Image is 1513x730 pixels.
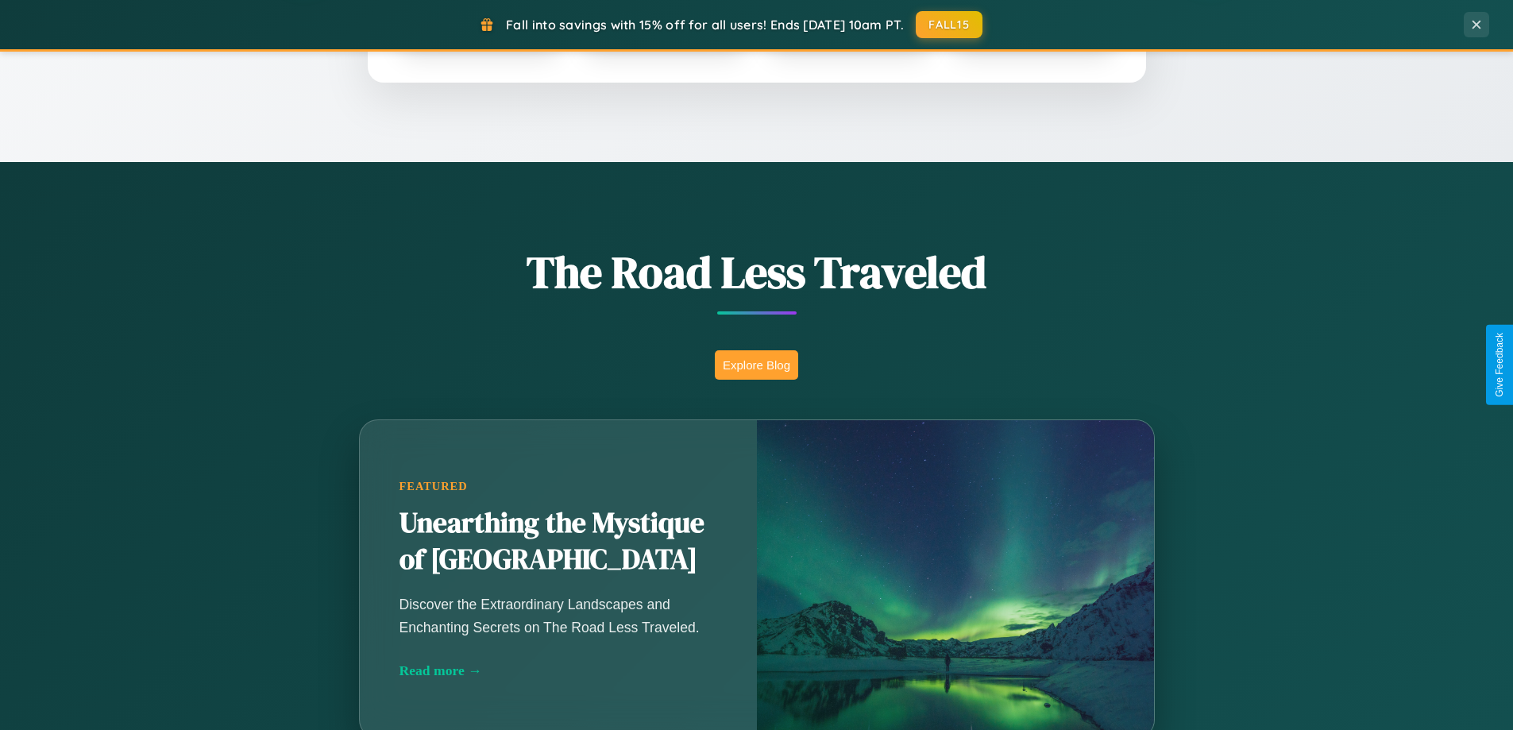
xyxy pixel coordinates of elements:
h1: The Road Less Traveled [280,241,1233,303]
button: Explore Blog [715,350,798,380]
div: Featured [399,480,717,493]
p: Discover the Extraordinary Landscapes and Enchanting Secrets on The Road Less Traveled. [399,593,717,638]
button: FALL15 [916,11,982,38]
h2: Unearthing the Mystique of [GEOGRAPHIC_DATA] [399,505,717,578]
div: Give Feedback [1494,333,1505,397]
div: Read more → [399,662,717,679]
span: Fall into savings with 15% off for all users! Ends [DATE] 10am PT. [506,17,904,33]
